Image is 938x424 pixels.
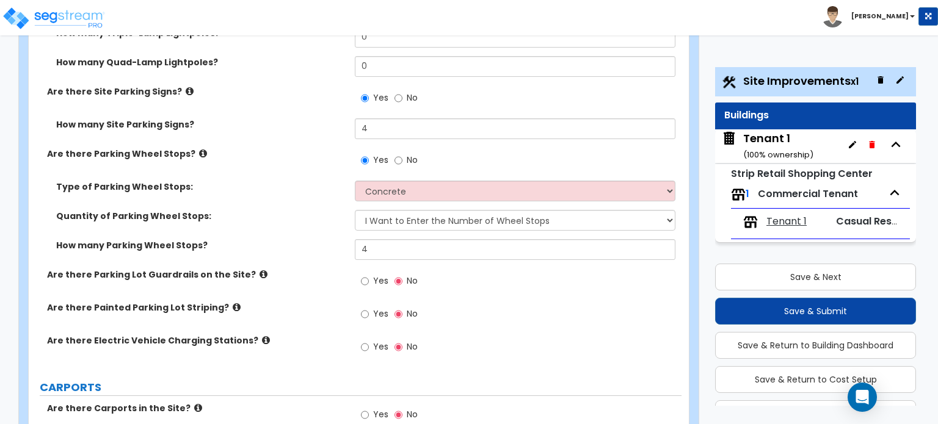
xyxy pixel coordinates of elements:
span: Yes [373,340,388,353]
i: click for more info! [186,87,194,96]
i: click for more info! [194,403,202,412]
span: Yes [373,154,388,166]
span: Yes [373,307,388,320]
button: Save & Next [715,264,916,290]
label: Type of Parking Wheel Stops: [56,181,346,193]
label: How many Site Parking Signs? [56,118,346,131]
input: No [394,275,402,288]
img: building.svg [721,131,737,146]
input: Yes [361,408,369,422]
div: Tenant 1 [743,131,813,162]
input: Yes [361,92,369,105]
div: Open Intercom Messenger [848,383,877,412]
i: click for more info! [262,336,270,345]
label: Are there Electric Vehicle Charging Stations? [47,334,346,347]
label: How many Quad-Lamp Lightpoles? [56,56,346,68]
img: logo_pro_r.png [2,6,106,31]
input: Yes [361,307,369,321]
span: 1 [746,187,749,201]
i: click for more info! [199,149,207,158]
button: Save & Return to Building Dashboard [715,332,916,359]
span: No [407,408,418,420]
small: Strip Retail Shopping Center [731,167,873,181]
span: No [407,154,418,166]
span: Yes [373,408,388,420]
label: Are there Parking Wheel Stops? [47,148,346,160]
input: Yes [361,275,369,288]
span: Tenant 1 [766,215,807,229]
div: Buildings [724,109,907,123]
input: No [394,307,402,321]
span: No [407,307,418,320]
small: x1 [851,75,859,88]
label: CARPORTS [40,379,682,395]
small: ( 100 % ownership) [743,149,813,160]
input: No [394,154,402,167]
img: Construction.png [721,74,737,90]
img: tenants.png [731,187,746,202]
input: Yes [361,154,369,167]
span: No [407,275,418,287]
img: avatar.png [822,6,843,27]
b: [PERSON_NAME] [851,12,909,21]
img: tenants.png [743,215,758,229]
input: No [394,340,402,354]
label: Are there Parking Lot Guardrails on the Site? [47,268,346,281]
i: click for more info! [233,303,241,312]
span: No [407,340,418,353]
label: Are there Carports in the Site? [47,402,346,414]
label: Quantity of Parking Wheel Stops: [56,210,346,222]
span: Yes [373,92,388,104]
label: Are there Painted Parking Lot Striping? [47,301,346,314]
label: Are there Site Parking Signs? [47,85,346,98]
i: click for more info! [260,270,267,279]
input: No [394,408,402,422]
input: Yes [361,340,369,354]
span: No [407,92,418,104]
label: How many Parking Wheel Stops? [56,239,346,251]
span: Site Improvements [743,73,859,88]
span: Tenant 1 [721,131,813,162]
input: No [394,92,402,105]
button: Save & Submit [715,298,916,325]
span: Yes [373,275,388,287]
span: Commercial Tenant [758,187,858,201]
button: Save & Return to Cost Setup [715,366,916,393]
